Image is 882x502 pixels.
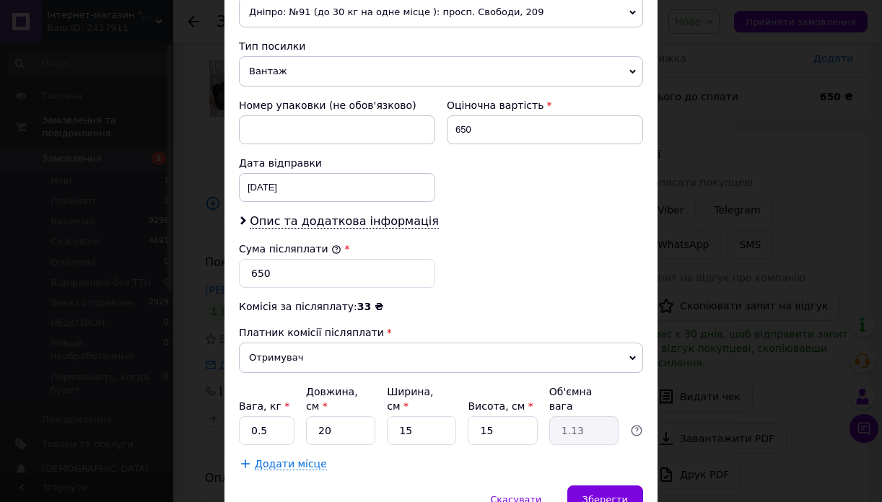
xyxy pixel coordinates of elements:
[250,214,439,229] span: Опис та додаткова інформація
[239,156,435,170] div: Дата відправки
[357,301,383,312] span: 33 ₴
[239,299,643,314] div: Комісія за післяплату:
[239,56,643,87] span: Вантаж
[239,98,435,113] div: Номер упаковки (не обов'язково)
[239,343,643,373] span: Отримувач
[306,386,358,412] label: Довжина, см
[447,98,643,113] div: Оціночна вартість
[239,40,305,52] span: Тип посилки
[549,384,619,413] div: Об'ємна вага
[239,243,341,255] label: Сума післяплати
[255,458,327,470] span: Додати місце
[387,386,433,412] label: Ширина, см
[239,400,289,412] label: Вага, кг
[468,400,533,412] label: Висота, см
[239,327,384,338] span: Платник комісії післяплати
